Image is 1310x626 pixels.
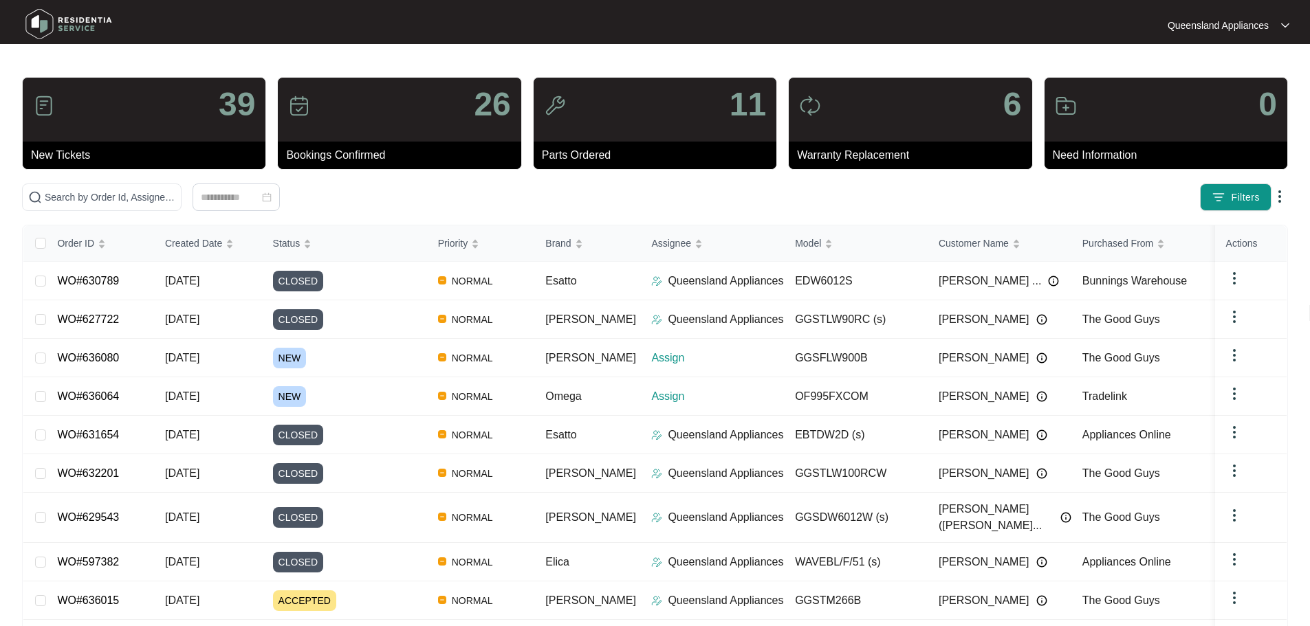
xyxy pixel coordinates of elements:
p: Assign [651,388,784,405]
span: ACCEPTED [273,590,336,611]
span: [DATE] [165,511,199,523]
span: NEW [273,348,307,368]
td: GGSTLW100RCW [784,454,928,493]
span: Priority [438,236,468,251]
span: Customer Name [939,236,1009,251]
td: EBTDW2D (s) [784,416,928,454]
span: [PERSON_NAME] [939,592,1029,609]
p: 39 [219,88,255,121]
p: Queensland Appliances [668,273,783,289]
span: The Good Guys [1082,594,1160,606]
th: Model [784,225,928,262]
input: Search by Order Id, Assignee Name, Customer Name, Brand and Model [45,190,175,205]
span: [PERSON_NAME] [545,313,636,325]
span: [PERSON_NAME] ... [939,273,1041,289]
span: [PERSON_NAME] [939,554,1029,570]
span: CLOSED [273,507,324,528]
span: [DATE] [165,429,199,440]
img: icon [33,95,55,117]
img: Info icon [1060,512,1071,523]
img: Info icon [1036,391,1047,402]
p: Parts Ordered [542,147,776,164]
th: Customer Name [928,225,1071,262]
img: Vercel Logo [438,513,446,521]
a: WO#632201 [57,467,119,479]
span: [DATE] [165,556,199,568]
td: OF995FXCOM [784,377,928,416]
span: CLOSED [273,552,324,572]
img: dropdown arrow [1271,188,1288,205]
span: NORMAL [446,388,499,405]
img: Vercel Logo [438,430,446,438]
th: Purchased From [1071,225,1215,262]
img: dropdown arrow [1226,590,1243,606]
img: Info icon [1036,557,1047,568]
img: dropdown arrow [1281,22,1289,29]
img: Info icon [1036,595,1047,606]
span: NORMAL [446,273,499,289]
span: CLOSED [273,425,324,445]
td: GGSFLW900B [784,339,928,377]
img: dropdown arrow [1226,270,1243,287]
th: Brand [534,225,640,262]
img: filter icon [1212,190,1225,204]
span: CLOSED [273,271,324,291]
th: Created Date [154,225,262,262]
img: Vercel Logo [438,392,446,400]
th: Status [262,225,427,262]
span: NORMAL [446,554,499,570]
span: [DATE] [165,352,199,364]
span: [DATE] [165,275,199,287]
td: GGSTM266B [784,581,928,620]
p: Queensland Appliances [668,509,783,526]
td: GGSTLW90RC (s) [784,300,928,339]
img: Vercel Logo [438,315,446,323]
span: Purchased From [1082,236,1153,251]
img: Assigner Icon [651,595,662,606]
img: dropdown arrow [1226,309,1243,325]
p: 6 [1003,88,1022,121]
span: The Good Guys [1082,467,1160,479]
span: [DATE] [165,594,199,606]
a: WO#631654 [57,429,119,440]
p: Queensland Appliances [668,554,783,570]
img: Assigner Icon [651,512,662,523]
a: WO#597382 [57,556,119,568]
p: Need Information [1053,147,1287,164]
a: WO#636064 [57,390,119,402]
p: Bookings Confirmed [286,147,521,164]
span: Created Date [165,236,222,251]
td: WAVEBL/F/51 (s) [784,543,928,581]
span: Order ID [57,236,94,251]
a: WO#636080 [57,352,119,364]
img: Assigner Icon [651,468,662,479]
span: Esatto [545,429,576,440]
span: [PERSON_NAME] [939,311,1029,328]
span: Appliances Online [1082,429,1171,440]
td: GGSDW6012W (s) [784,493,928,543]
span: NORMAL [446,311,499,328]
img: Vercel Logo [438,596,446,604]
span: Bunnings Warehouse [1082,275,1187,287]
img: dropdown arrow [1226,462,1243,479]
span: NORMAL [446,509,499,526]
img: Info icon [1036,314,1047,325]
p: 11 [730,88,766,121]
th: Order ID [46,225,154,262]
span: NORMAL [446,427,499,443]
img: icon [288,95,310,117]
span: Model [795,236,821,251]
span: The Good Guys [1082,511,1160,523]
th: Priority [427,225,535,262]
a: WO#636015 [57,594,119,606]
span: Status [273,236,301,251]
img: Info icon [1036,353,1047,364]
span: The Good Guys [1082,313,1160,325]
span: [DATE] [165,390,199,402]
span: [PERSON_NAME] [545,352,636,364]
span: [PERSON_NAME] [939,465,1029,482]
span: Brand [545,236,571,251]
span: Esatto [545,275,576,287]
p: Warranty Replacement [797,147,1031,164]
p: 26 [474,88,510,121]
